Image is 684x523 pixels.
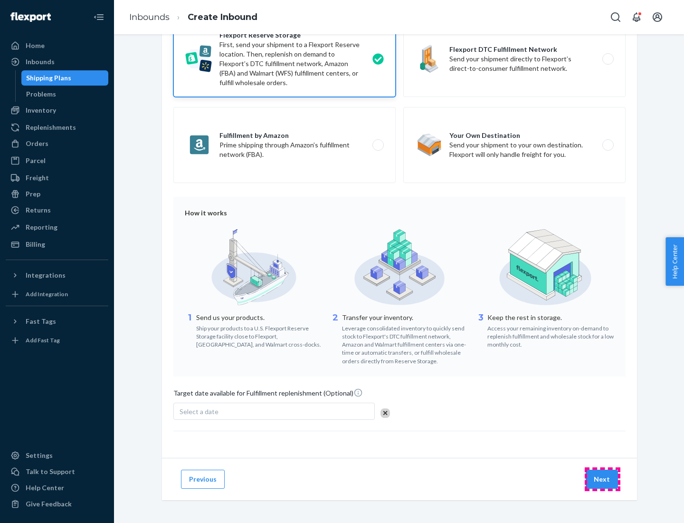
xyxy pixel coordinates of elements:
div: Add Fast Tag [26,336,60,344]
p: Keep the rest in storage. [487,313,614,322]
div: How it works [185,208,614,218]
div: Talk to Support [26,467,75,476]
a: Inbounds [129,12,170,22]
div: 3 [476,312,485,349]
img: Flexport logo [10,12,51,22]
div: 2 [331,312,340,365]
p: Send us your products. [196,313,323,322]
div: Settings [26,451,53,460]
a: Replenishments [6,120,108,135]
a: Shipping Plans [21,70,109,86]
span: Target date available for Fulfillment replenishment (Optional) [173,388,363,402]
div: Ship your products to a U.S. Flexport Reserve Storage facility close to Flexport, [GEOGRAPHIC_DAT... [196,322,323,349]
a: Returns [6,203,108,218]
button: Open account menu [648,8,667,27]
button: Give Feedback [6,496,108,512]
a: Prep [6,186,108,202]
button: Integrations [6,268,108,283]
div: Access your remaining inventory on-demand to replenish fulfillment and wholesale stock for a low ... [487,322,614,349]
div: Problems [26,89,56,99]
div: Add Integration [26,290,68,298]
button: Fast Tags [6,314,108,329]
div: 1 [185,312,194,349]
a: Talk to Support [6,464,108,479]
div: Freight [26,173,49,183]
a: Parcel [6,153,108,168]
a: Add Fast Tag [6,333,108,348]
div: Fast Tags [26,317,56,326]
a: Problems [21,87,109,102]
button: Previous [181,470,225,489]
a: Orders [6,136,108,151]
div: Leverage consolidated inventory to quickly send stock to Flexport's DTC fulfillment network, Amaz... [342,322,469,365]
a: Billing [6,237,108,252]
ol: breadcrumbs [122,3,265,31]
button: Next [586,470,618,489]
div: Billing [26,240,45,249]
div: Shipping Plans [26,73,71,83]
div: Home [26,41,45,50]
a: Inbounds [6,54,108,69]
a: Reporting [6,220,108,235]
a: Inventory [6,103,108,118]
a: Help Center [6,480,108,495]
button: Open notifications [627,8,646,27]
a: Freight [6,170,108,185]
div: Parcel [26,156,46,165]
div: Give Feedback [26,499,72,509]
div: Prep [26,189,40,199]
div: Inventory [26,106,56,115]
div: Integrations [26,271,66,280]
a: Settings [6,448,108,463]
button: Help Center [665,237,684,286]
div: Inbounds [26,57,55,67]
div: Replenishments [26,123,76,132]
div: Returns [26,205,51,215]
span: Select a date [180,407,218,416]
div: Help Center [26,483,64,493]
a: Add Integration [6,287,108,302]
button: Close Navigation [89,8,108,27]
div: Reporting [26,223,57,232]
div: Orders [26,139,48,148]
button: Open Search Box [606,8,625,27]
a: Create Inbound [188,12,257,22]
a: Home [6,38,108,53]
p: Transfer your inventory. [342,313,469,322]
